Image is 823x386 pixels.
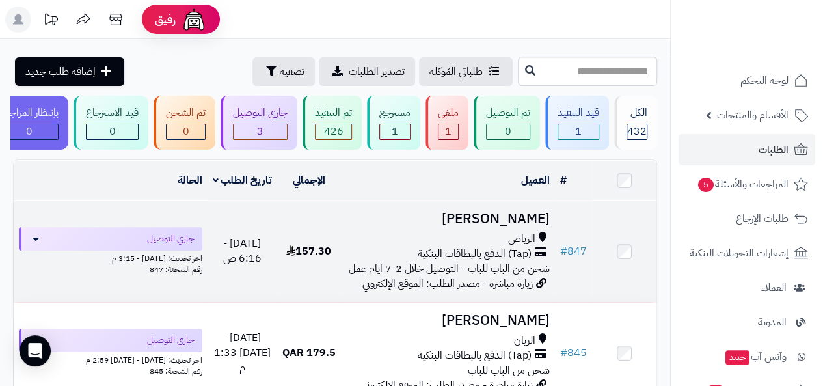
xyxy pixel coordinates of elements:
[316,124,351,139] div: 426
[560,345,587,361] a: #845
[438,124,458,139] div: 1
[505,124,511,139] span: 0
[26,124,33,139] span: 0
[521,172,550,188] a: العميل
[392,124,398,139] span: 1
[349,64,405,79] span: تصدير الطلبات
[151,96,218,150] a: تم الشحن 0
[679,238,815,269] a: إشعارات التحويلات البنكية
[181,7,207,33] img: ai-face.png
[679,65,815,96] a: لوحة التحكم
[71,96,151,150] a: قيد الاسترجاع 0
[109,124,116,139] span: 0
[698,178,714,193] span: 5
[468,363,550,378] span: شحن من الباب للباب
[612,96,660,150] a: الكل432
[679,134,815,165] a: الطلبات
[280,64,304,79] span: تصفية
[19,251,202,264] div: اخر تحديث: [DATE] - 3:15 م
[282,345,336,361] span: 179.5 QAR
[178,172,202,188] a: الحالة
[558,124,599,139] div: 1
[471,96,543,150] a: تم التوصيل 0
[575,124,582,139] span: 1
[380,124,410,139] div: 1
[423,96,471,150] a: ملغي 1
[349,261,550,277] span: شحن من الباب للباب - التوصيل خلال 2-7 ايام عمل
[717,106,789,124] span: الأقسام والمنتجات
[223,236,262,266] span: [DATE] - 6:16 ص
[25,64,96,79] span: إضافة طلب جديد
[315,105,352,120] div: تم التنفيذ
[346,212,550,227] h3: [PERSON_NAME]
[166,105,206,120] div: تم الشحن
[740,72,789,90] span: لوحة التحكم
[257,124,263,139] span: 3
[86,105,139,120] div: قيد الاسترجاع
[19,352,202,366] div: اخر تحديث: [DATE] - [DATE] 2:59 م
[319,57,415,86] a: تصدير الطلبات
[724,348,787,366] span: وآتس آب
[147,334,195,347] span: جاري التوصيل
[364,96,423,150] a: مسترجع 1
[233,105,288,120] div: جاري التوصيل
[627,105,647,120] div: الكل
[34,7,67,36] a: تحديثات المنصة
[735,27,811,55] img: logo-2.png
[560,243,587,259] a: #847
[543,96,612,150] a: قيد التنفيذ 1
[293,172,325,188] a: الإجمالي
[214,330,271,376] span: [DATE] - [DATE] 1:33 م
[679,203,815,234] a: طلبات الإرجاع
[558,105,599,120] div: قيد التنفيذ
[147,232,195,245] span: جاري التوصيل
[286,243,331,259] span: 157.30
[679,341,815,372] a: وآتس آبجديد
[759,141,789,159] span: الطلبات
[213,172,272,188] a: تاريخ الطلب
[508,232,535,247] span: الرياض
[418,247,532,262] span: (Tap) الدفع بالبطاقات البنكية
[736,210,789,228] span: طلبات الإرجاع
[429,64,483,79] span: طلباتي المُوكلة
[758,313,787,331] span: المدونة
[560,172,567,188] a: #
[514,333,535,348] span: الريان
[379,105,411,120] div: مسترجع
[419,57,513,86] a: طلباتي المُوكلة
[218,96,300,150] a: جاري التوصيل 3
[167,124,205,139] div: 0
[725,350,749,365] span: جديد
[445,124,452,139] span: 1
[346,313,550,328] h3: [PERSON_NAME]
[183,124,189,139] span: 0
[150,365,202,377] span: رقم الشحنة: 845
[324,124,344,139] span: 426
[690,244,789,262] span: إشعارات التحويلات البنكية
[627,124,647,139] span: 432
[438,105,459,120] div: ملغي
[679,169,815,200] a: المراجعات والأسئلة5
[87,124,138,139] div: 0
[15,57,124,86] a: إضافة طلب جديد
[150,264,202,275] span: رقم الشحنة: 847
[155,12,176,27] span: رفيق
[761,279,787,297] span: العملاء
[252,57,315,86] button: تصفية
[697,175,789,193] span: المراجعات والأسئلة
[679,272,815,303] a: العملاء
[486,105,530,120] div: تم التوصيل
[487,124,530,139] div: 0
[362,276,533,292] span: زيارة مباشرة - مصدر الطلب: الموقع الإلكتروني
[300,96,364,150] a: تم التنفيذ 426
[418,348,532,363] span: (Tap) الدفع بالبطاقات البنكية
[560,345,567,361] span: #
[20,335,51,366] div: Open Intercom Messenger
[679,307,815,338] a: المدونة
[560,243,567,259] span: #
[234,124,287,139] div: 3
